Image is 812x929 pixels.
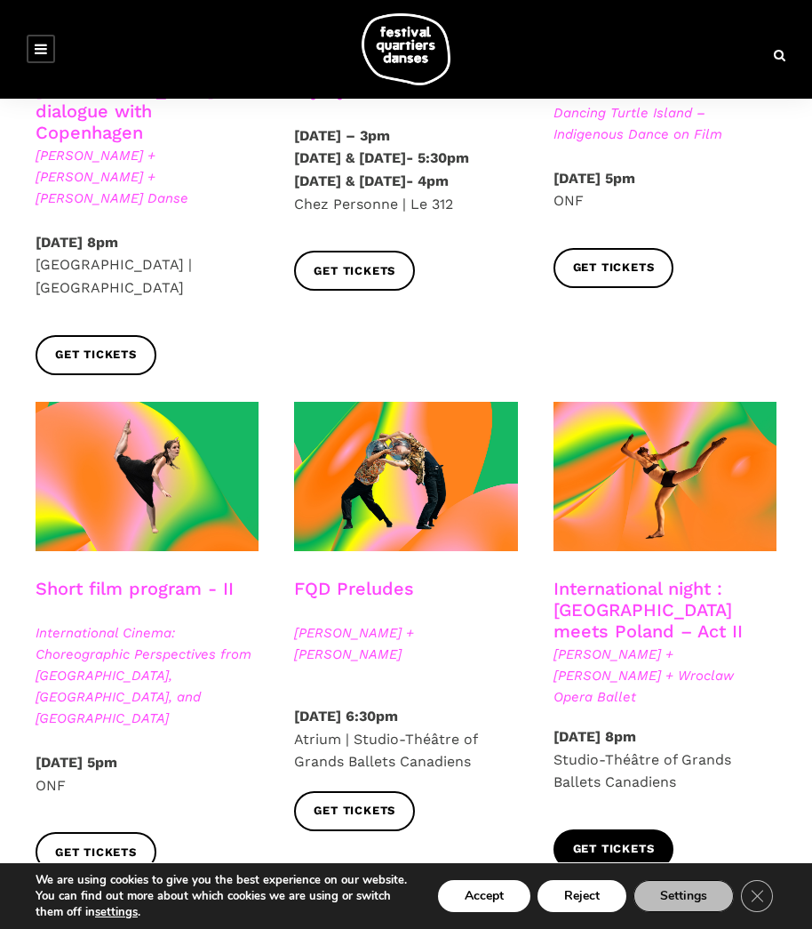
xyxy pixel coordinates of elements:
strong: [DATE] 8pm [553,728,636,745]
span: Get tickets [55,844,137,862]
p: We are using cookies to give you the best experience on our website. [36,872,410,888]
span: [PERSON_NAME] + [PERSON_NAME] [294,622,517,665]
p: ONF [36,751,259,797]
a: Get tickets [294,251,415,291]
h3: Short film program - II [36,578,234,622]
strong: [DATE] 8pm [36,234,118,251]
p: Atrium | Studio-Théâtre of Grands Ballets Canadiens [294,705,517,773]
button: settings [95,904,138,920]
a: FQD Preludes [294,578,414,599]
span: International Cinema: Choreographic Perspectives from [GEOGRAPHIC_DATA], [GEOGRAPHIC_DATA], and [... [36,622,259,729]
span: [PERSON_NAME] + [PERSON_NAME] + [PERSON_NAME] Danse [36,145,259,209]
p: [GEOGRAPHIC_DATA] | [GEOGRAPHIC_DATA] [36,231,259,300]
strong: [DATE] – 3pm [294,127,390,144]
strong: [DATE] 6:30pm [294,708,398,725]
span: Get tickets [314,802,395,821]
button: Accept [438,880,530,912]
span: [PERSON_NAME] + [PERSON_NAME] + Wroclaw Opera Ballet [553,644,776,708]
a: International night : [GEOGRAPHIC_DATA] meets Poland – Act II [553,578,743,642]
span: Get tickets [55,346,137,364]
a: Get tickets [36,335,156,375]
a: International night : [GEOGRAPHIC_DATA] in dialogue with Copenhagen [36,58,235,143]
button: Reject [537,880,626,912]
a: Get tickets [294,791,415,831]
a: Get tickets [36,832,156,872]
p: Chez Personne | Le 312 [294,124,517,215]
button: Settings [633,880,734,912]
p: ONF [553,167,776,212]
a: Get tickets [553,829,674,869]
img: logo-fqd-med [362,13,450,85]
span: Dancing Turtle Island – Indigenous Dance on Film [553,102,776,145]
a: Get tickets [553,248,674,288]
p: Studio-Théâtre of Grands Ballets Canadiens [553,725,776,794]
span: Get tickets [573,840,655,859]
span: Get tickets [314,262,395,281]
strong: [DATE] & [DATE]- 4pm [294,172,449,189]
p: You can find out more about which cookies we are using or switch them off in . [36,888,410,920]
strong: [DATE] 5pm [553,170,635,187]
strong: [DATE] & [DATE]- 5:30pm [294,149,469,166]
strong: [DATE] 5pm [36,754,117,771]
span: Get tickets [573,259,655,277]
button: Close GDPR Cookie Banner [741,880,773,912]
